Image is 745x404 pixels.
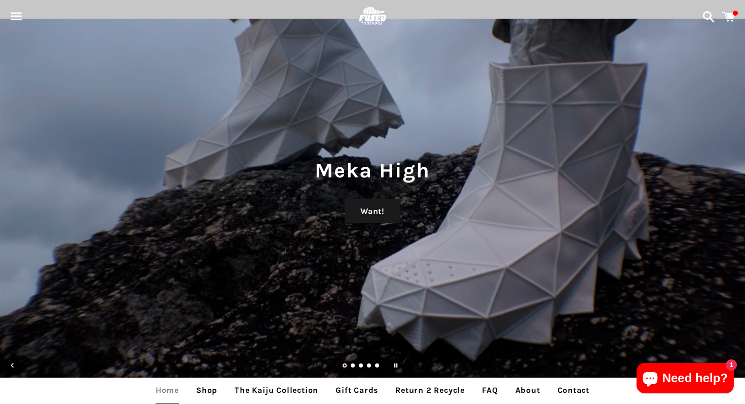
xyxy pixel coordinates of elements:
[721,354,743,377] button: Next slide
[385,354,407,377] button: Pause slideshow
[508,378,548,403] a: About
[351,364,356,369] a: Load slide 2
[474,378,505,403] a: FAQ
[375,364,380,369] a: Load slide 5
[10,156,735,185] h1: Meka High
[367,364,372,369] a: Load slide 4
[388,378,472,403] a: Return 2 Recycle
[189,378,225,403] a: Shop
[227,378,326,403] a: The Kaiju Collection
[550,378,598,403] a: Contact
[148,378,187,403] a: Home
[359,364,364,369] a: Load slide 3
[328,378,386,403] a: Gift Cards
[634,363,737,396] inbox-online-store-chat: Shopify online store chat
[343,364,348,369] a: Slide 1, current
[345,199,400,224] a: Want!
[2,354,24,377] button: Previous slide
